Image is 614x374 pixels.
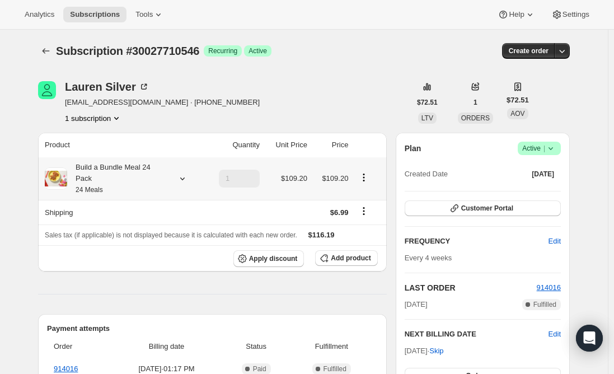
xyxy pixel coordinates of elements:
h2: Plan [405,143,421,154]
span: [DATE] [405,299,428,310]
span: Subscriptions [70,10,120,19]
span: $72.51 [507,95,529,106]
button: Product actions [355,171,373,184]
span: $6.99 [330,208,349,217]
span: $109.20 [281,174,307,183]
span: Paid [253,364,266,373]
span: $72.51 [417,98,438,107]
button: Product actions [65,113,122,124]
div: Lauren Silver [65,81,149,92]
span: Recurring [208,46,237,55]
h2: Payment attempts [47,323,378,334]
button: Create order [502,43,555,59]
button: Subscriptions [38,43,54,59]
span: | [543,144,545,153]
button: Tools [129,7,171,22]
span: [DATE] [532,170,554,179]
h2: NEXT BILLING DATE [405,329,549,340]
span: Billing date [113,341,221,352]
span: Sales tax (if applicable) is not displayed because it is calculated with each new order. [45,231,297,239]
a: 914016 [537,283,561,292]
h2: LAST ORDER [405,282,537,293]
button: Shipping actions [355,205,373,217]
button: 914016 [537,282,561,293]
small: 24 Meals [76,186,103,194]
span: Lauren Silver [38,81,56,99]
button: Settings [545,7,596,22]
span: Analytics [25,10,54,19]
span: ORDERS [461,114,490,122]
span: Active [249,46,267,55]
span: Add product [331,254,371,263]
th: Unit Price [263,133,311,157]
span: Skip [429,345,443,357]
h2: FREQUENCY [405,236,549,247]
span: Fulfilled [533,300,556,309]
a: 914016 [54,364,78,373]
span: Tools [135,10,153,19]
th: Price [311,133,351,157]
button: Skip [423,342,450,360]
span: Apply discount [249,254,298,263]
span: Help [509,10,524,19]
button: 1 [467,95,484,110]
span: Created Date [405,169,448,180]
button: Edit [549,329,561,340]
span: Status [227,341,285,352]
button: Help [491,7,542,22]
span: Every 4 weeks [405,254,452,262]
button: $72.51 [410,95,444,110]
span: [EMAIL_ADDRESS][DOMAIN_NAME] · [PHONE_NUMBER] [65,97,260,108]
span: Active [522,143,556,154]
button: Analytics [18,7,61,22]
span: $116.19 [308,231,335,239]
span: Edit [549,236,561,247]
button: Apply discount [233,250,304,267]
button: Subscriptions [63,7,126,22]
span: [DATE] · [405,347,444,355]
span: $109.20 [322,174,348,183]
span: Customer Portal [461,204,513,213]
span: Fulfillment [292,341,371,352]
th: Product [38,133,204,157]
button: Customer Portal [405,200,561,216]
span: AOV [510,110,524,118]
button: Add product [315,250,377,266]
div: Open Intercom Messenger [576,325,603,352]
th: Order [47,334,110,359]
th: Shipping [38,200,204,225]
span: Subscription #30027710546 [56,45,199,57]
div: Build a Bundle Meal 24 Pack [67,162,168,195]
button: [DATE] [525,166,561,182]
th: Quantity [204,133,263,157]
span: Settings [563,10,589,19]
span: Create order [509,46,549,55]
span: 1 [474,98,477,107]
span: LTV [421,114,433,122]
span: Fulfilled [324,364,346,373]
button: Edit [542,232,568,250]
